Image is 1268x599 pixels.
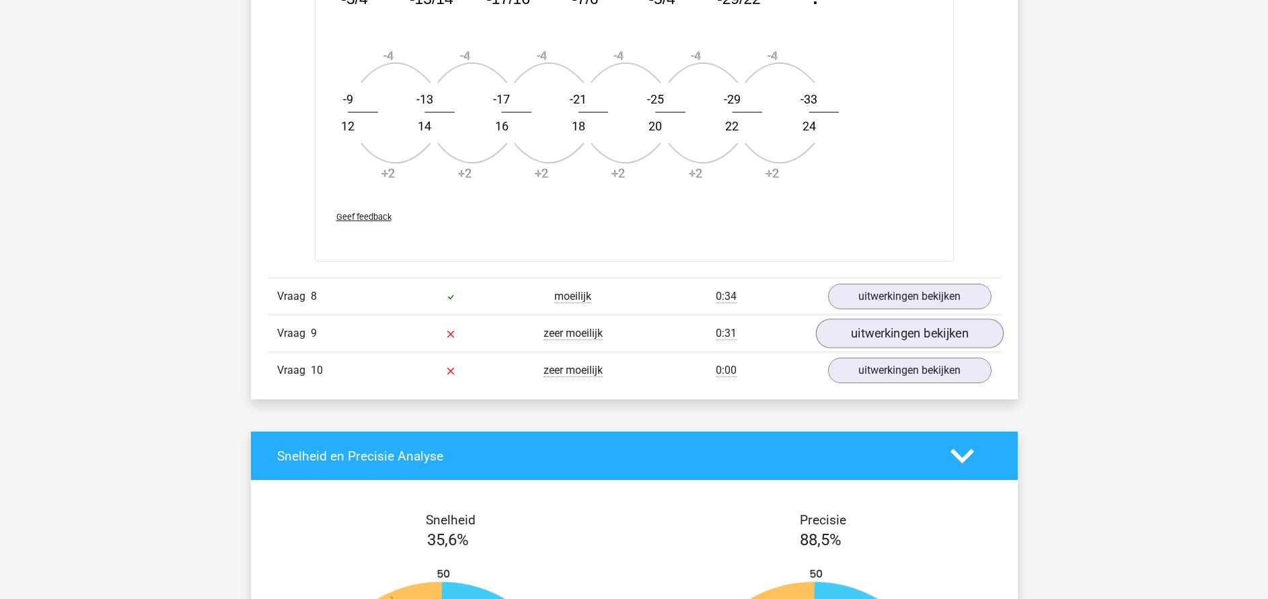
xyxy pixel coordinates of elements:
text: -21 [570,92,587,106]
text: -4 [536,48,546,63]
text: 18 [571,119,585,133]
span: 0:34 [716,290,737,303]
text: +2 [766,166,779,180]
span: 35,6% [427,530,469,549]
a: uitwerkingen bekijken [828,358,992,383]
text: 20 [648,119,662,133]
span: moeilijk [554,290,591,303]
text: -4 [767,48,777,63]
text: +2 [458,166,472,180]
text: 22 [725,119,739,133]
text: 16 [494,119,508,133]
span: 88,5% [800,530,842,549]
text: -17 [493,92,510,106]
text: +2 [689,166,702,180]
span: Vraag [277,325,311,342]
text: -4 [383,48,393,63]
h4: Snelheid en Precisie Analyse [277,448,930,464]
span: Vraag [277,362,311,378]
span: zeer moeilijk [544,364,603,377]
text: +2 [535,166,548,180]
span: 9 [311,327,317,340]
text: -13 [416,92,433,106]
text: 12 [341,119,355,133]
text: -29 [723,92,740,106]
text: -4 [613,48,623,63]
text: -33 [800,92,817,106]
a: uitwerkingen bekijken [815,319,1003,348]
text: +2 [381,166,395,180]
text: 24 [802,119,815,133]
text: -25 [646,92,663,106]
span: 8 [311,290,317,303]
span: Vraag [277,288,311,305]
h4: Snelheid [277,512,624,528]
span: zeer moeilijk [544,327,603,340]
h4: Precisie [650,512,997,528]
text: +2 [611,166,625,180]
text: -4 [459,48,470,63]
span: 0:31 [716,327,737,340]
span: Geef feedback [336,212,391,222]
text: 14 [418,119,431,133]
span: 0:00 [716,364,737,377]
span: 10 [311,364,323,376]
text: -4 [690,48,700,63]
a: uitwerkingen bekijken [828,284,992,309]
text: -9 [342,92,352,106]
